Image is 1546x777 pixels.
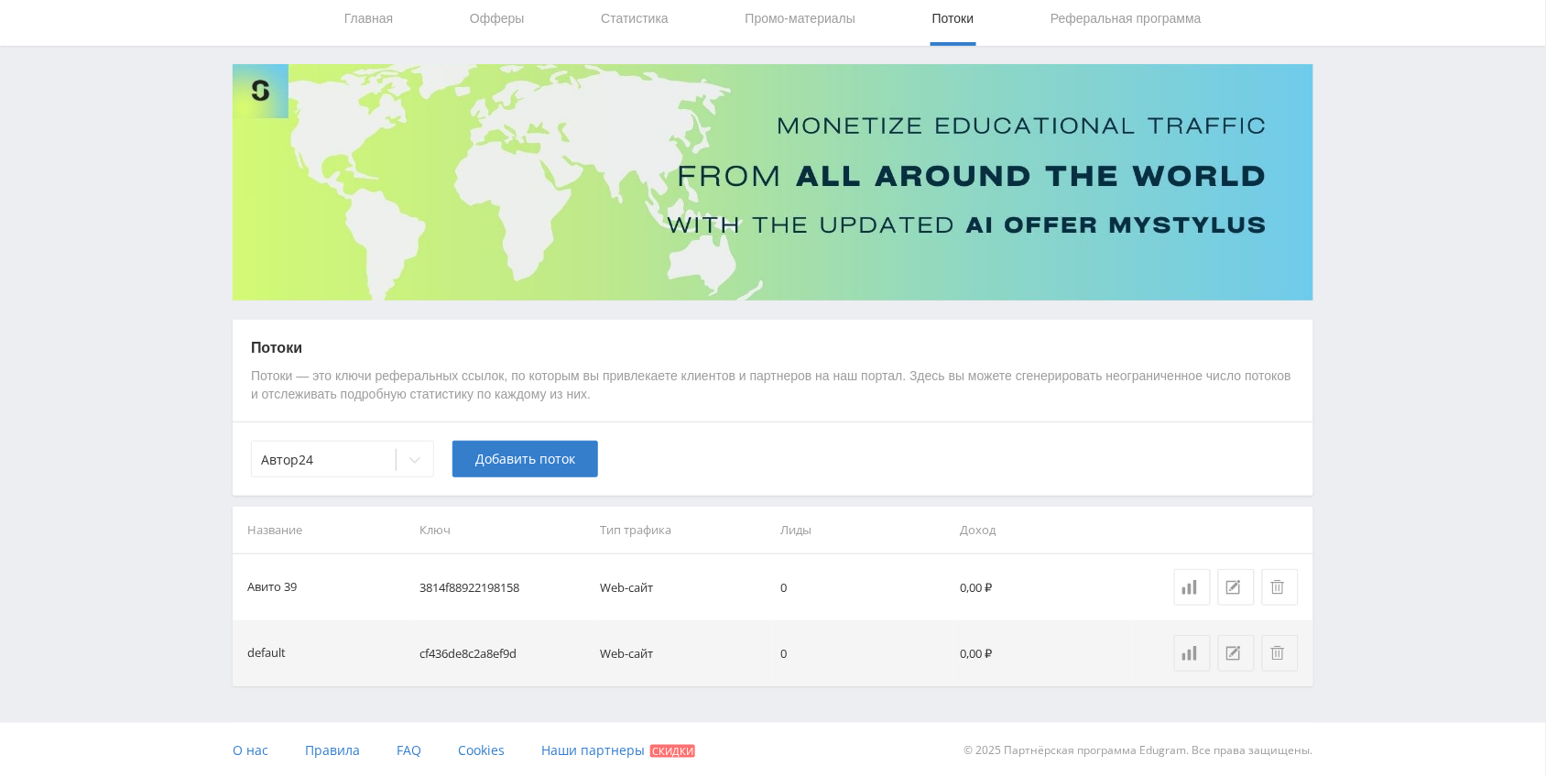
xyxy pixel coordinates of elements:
[251,367,1295,403] p: Потоки — это ключи реферальных ссылок, по которым вы привлекаете клиентов и партнеров на наш порт...
[1174,569,1211,606] a: Статистика
[475,452,575,466] span: Добавить поток
[1174,635,1211,672] a: Статистика
[593,620,773,686] td: Web-сайт
[953,620,1134,686] td: 0,00 ₽
[541,741,645,759] span: Наши партнеры
[458,741,505,759] span: Cookies
[247,643,286,664] div: default
[233,64,1313,301] img: Banner
[773,507,953,553] th: Лиды
[413,554,593,620] td: 3814f88922198158
[247,577,297,598] div: Авито 39
[953,507,1134,553] th: Доход
[452,441,598,477] button: Добавить поток
[397,741,421,759] span: FAQ
[593,554,773,620] td: Web-сайт
[233,507,413,553] th: Название
[413,507,593,553] th: Ключ
[1262,635,1299,672] button: Удалить
[773,554,953,620] td: 0
[305,741,360,759] span: Правила
[233,741,268,759] span: О нас
[1218,569,1255,606] button: Редактировать
[953,554,1134,620] td: 0,00 ₽
[650,745,695,758] span: Скидки
[1218,635,1255,672] button: Редактировать
[773,620,953,686] td: 0
[413,620,593,686] td: cf436de8c2a8ef9d
[251,338,1295,358] p: Потоки
[1262,569,1299,606] button: Удалить
[593,507,773,553] th: Тип трафика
